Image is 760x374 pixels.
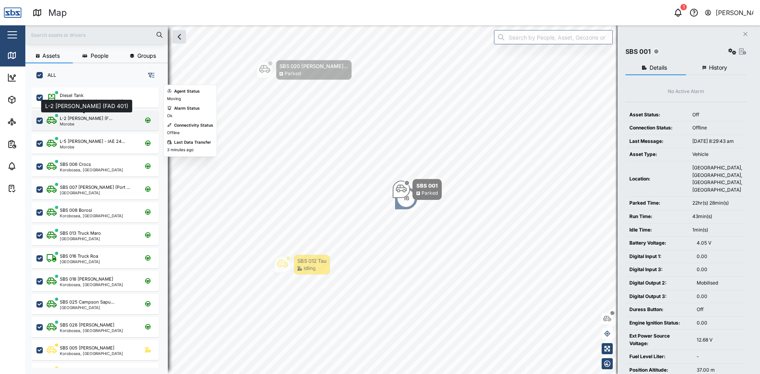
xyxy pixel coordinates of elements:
div: [GEOGRAPHIC_DATA] [60,260,100,264]
div: [GEOGRAPHIC_DATA], [GEOGRAPHIC_DATA], [GEOGRAPHIC_DATA], [GEOGRAPHIC_DATA] [692,164,742,194]
div: Agent Status [174,88,200,95]
div: SBS 020 [PERSON_NAME]... [279,62,348,70]
div: Off [692,111,742,119]
span: People [91,53,108,59]
div: Connection Status: [629,124,684,132]
div: Engine Ignition Status: [629,319,689,327]
div: 0.00 [697,293,742,300]
div: L-5 [PERSON_NAME] - IAE 24... [60,138,125,145]
div: SBS 001 [625,47,651,57]
div: SBS 007 [PERSON_NAME] (Port ... [60,184,130,191]
div: - [697,353,742,361]
div: Korobosea, [GEOGRAPHIC_DATA] [60,99,123,103]
span: Groups [137,53,156,59]
div: Digital Input 3: [629,266,689,273]
div: Run Time: [629,213,684,220]
div: Off [697,306,742,313]
div: Offline [692,124,742,132]
div: Alarms [21,162,45,171]
img: Main Logo [4,4,21,21]
div: Alarm Status [174,105,200,112]
div: Battery Voltage: [629,239,689,247]
div: SBS 006 Crocs [60,161,91,168]
div: SBS 013 Truck Maro [60,230,101,237]
div: Map [48,6,67,20]
div: [GEOGRAPHIC_DATA] [60,306,114,309]
div: [PERSON_NAME] [716,8,754,18]
div: SBS 012 Tau [297,257,327,265]
div: 1 [680,4,687,10]
div: Asset Status: [629,111,684,119]
div: Morobe [60,122,112,126]
div: Idling [304,265,315,272]
div: 12.68 V [697,336,742,344]
div: SBS 001 [416,182,438,190]
div: Map marker [274,254,330,275]
div: SBS 018 [PERSON_NAME] [60,276,113,283]
div: 0.00 [697,319,742,327]
div: Ext Power Source Voltage: [629,332,689,347]
div: grid [32,85,167,368]
div: Ok [167,113,172,119]
div: 0.00 [697,253,742,260]
div: Parked Time: [629,199,684,207]
div: Reports [21,140,47,148]
div: 43min(s) [692,213,742,220]
div: Korobosea, [GEOGRAPHIC_DATA] [60,351,123,355]
div: Korobosea, [GEOGRAPHIC_DATA] [60,168,123,172]
div: 0.00 [697,266,742,273]
input: Search by People, Asset, Geozone or Place [494,30,613,44]
div: Parked [422,190,438,197]
div: Digital Output 3: [629,293,689,300]
div: Last Data Transfer [174,139,211,146]
span: Assets [42,53,60,59]
div: Position Altitude: [629,366,689,374]
div: SBS 005 [PERSON_NAME] [60,345,114,351]
div: SBS 016 Truck Roa [60,253,98,260]
div: Parked [285,70,301,78]
div: Korobosea, [GEOGRAPHIC_DATA] [60,283,123,287]
div: Morobe [60,145,125,149]
div: Korobosea, [GEOGRAPHIC_DATA] [60,328,123,332]
div: Digital Output 2: [629,279,689,287]
div: Connectivity Status [174,122,213,129]
div: Digital Input 1: [629,253,689,260]
div: Map marker [393,179,442,200]
div: Idle Time: [629,226,684,234]
div: Offline [167,130,180,136]
div: Mobilised [697,279,742,287]
div: Location: [629,175,684,183]
div: [GEOGRAPHIC_DATA] [60,191,130,195]
div: 4.05 V [697,239,742,247]
button: [PERSON_NAME] [704,7,754,18]
div: 3 minutes ago [167,147,194,153]
div: Map marker [256,60,352,80]
div: Vehicle [692,151,742,158]
div: Duress Button: [629,306,689,313]
input: Search assets or drivers [30,29,163,41]
span: History [709,65,727,70]
div: Sites [21,118,40,126]
div: Korobosea, [GEOGRAPHIC_DATA] [60,214,123,218]
div: SBS 025 Campson Sapu... [60,299,114,306]
canvas: Map [25,25,760,374]
div: L-2 [PERSON_NAME] (F... [60,115,112,122]
div: No Active Alarm [668,88,704,95]
div: Moving [167,96,181,102]
div: 37.00 m [697,366,742,374]
div: Map [21,51,38,60]
div: Diesel Tank [60,92,84,99]
div: Asset Type: [629,151,684,158]
div: Assets [21,95,45,104]
div: Dashboard [21,73,56,82]
div: Fuel Level Liter: [629,353,689,361]
div: [DATE] 8:29:43 am [692,138,742,145]
div: SBS 026 [PERSON_NAME] [60,322,114,328]
div: 22hr(s) 28min(s) [692,199,742,207]
div: SBS 008 Borosi [60,207,92,214]
div: Tasks [21,184,42,193]
label: ALL [43,72,56,78]
span: Details [650,65,667,70]
div: [GEOGRAPHIC_DATA] [60,237,101,241]
div: Last Message: [629,138,684,145]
